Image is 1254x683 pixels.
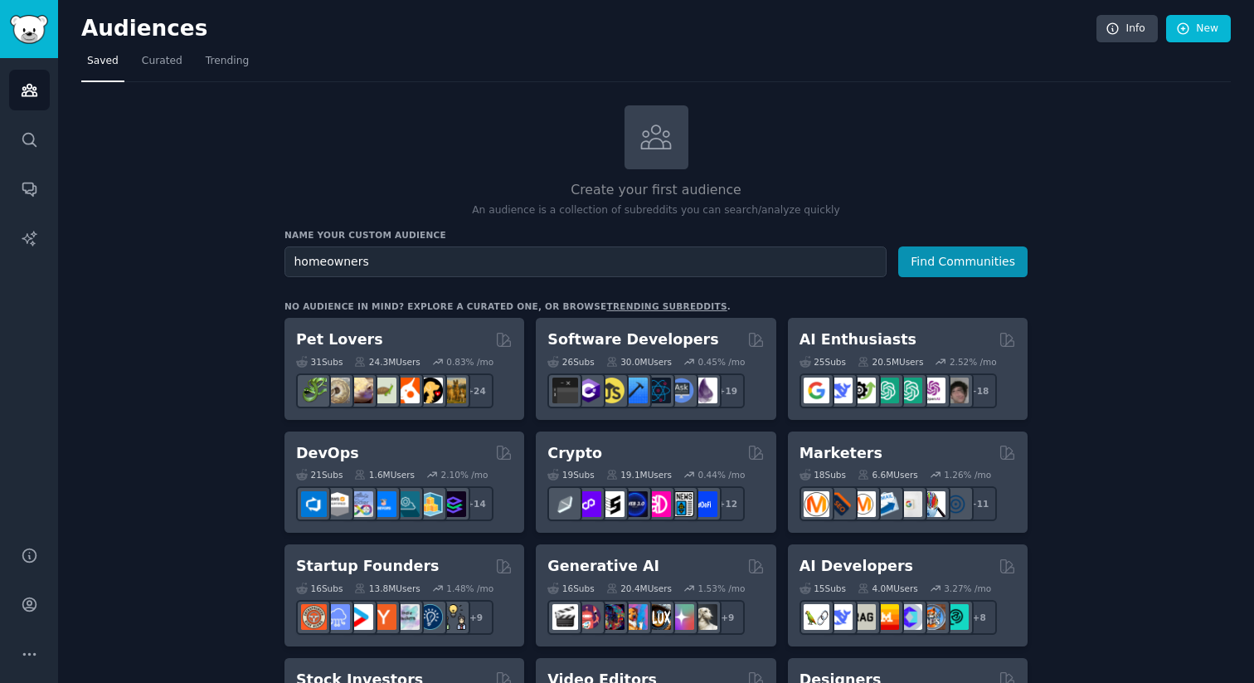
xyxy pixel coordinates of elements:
img: ballpython [324,378,350,403]
div: 21 Sub s [296,469,343,481]
span: Trending [206,54,249,69]
div: 0.45 % /mo [698,356,746,368]
div: + 19 [710,373,745,408]
img: aivideo [552,604,578,630]
img: web3 [622,491,648,517]
img: AItoolsCatalog [850,378,876,403]
img: PlatformEngineers [440,491,466,517]
input: Pick a short name, like "Digital Marketers" or "Movie-Goers" [284,246,887,277]
h2: AI Developers [800,556,913,577]
img: MarketingResearch [920,491,945,517]
img: growmybusiness [440,604,466,630]
h2: Startup Founders [296,556,439,577]
img: sdforall [622,604,648,630]
img: GoogleGeminiAI [804,378,829,403]
div: 15 Sub s [800,583,846,594]
h2: Software Developers [547,329,718,350]
div: 16 Sub s [547,583,594,594]
div: + 14 [459,486,493,521]
div: 24.3M Users [354,356,420,368]
div: 4.0M Users [858,583,918,594]
div: + 12 [710,486,745,521]
a: Trending [200,48,255,82]
img: LangChain [804,604,829,630]
div: 19 Sub s [547,469,594,481]
a: trending subreddits [606,301,727,311]
div: 1.53 % /mo [698,583,746,594]
button: Find Communities [898,246,1028,277]
img: FluxAI [645,604,671,630]
div: 3.27 % /mo [944,583,991,594]
h2: Crypto [547,443,602,464]
div: 6.6M Users [858,469,918,481]
div: 2.10 % /mo [441,469,488,481]
div: 0.44 % /mo [698,469,746,481]
div: 31 Sub s [296,356,343,368]
img: chatgpt_promptDesign [873,378,899,403]
span: Saved [87,54,119,69]
img: herpetology [301,378,327,403]
img: dalle2 [576,604,601,630]
h2: Create your first audience [284,180,1028,201]
div: 0.83 % /mo [446,356,493,368]
img: chatgpt_prompts_ [897,378,922,403]
img: AWS_Certified_Experts [324,491,350,517]
h2: Audiences [81,16,1096,42]
img: cockatiel [394,378,420,403]
a: New [1166,15,1231,43]
img: deepdream [599,604,625,630]
div: 20.4M Users [606,583,672,594]
img: defi_ [692,491,717,517]
img: OpenSourceAI [897,604,922,630]
div: 30.0M Users [606,356,672,368]
div: 19.1M Users [606,469,672,481]
img: SaaS [324,604,350,630]
img: ycombinator [371,604,396,630]
div: 1.6M Users [354,469,415,481]
div: 18 Sub s [800,469,846,481]
h3: Name your custom audience [284,229,1028,241]
a: Saved [81,48,124,82]
img: aws_cdk [417,491,443,517]
img: Docker_DevOps [348,491,373,517]
img: starryai [668,604,694,630]
img: defiblockchain [645,491,671,517]
span: Curated [142,54,182,69]
img: ArtificalIntelligence [943,378,969,403]
img: AskMarketing [850,491,876,517]
img: reactnative [645,378,671,403]
img: DevOpsLinks [371,491,396,517]
div: + 18 [962,373,997,408]
img: DeepSeek [827,604,853,630]
img: OnlineMarketing [943,491,969,517]
img: ethstaker [599,491,625,517]
img: azuredevops [301,491,327,517]
img: Rag [850,604,876,630]
img: EntrepreneurRideAlong [301,604,327,630]
img: dogbreed [440,378,466,403]
img: ethfinance [552,491,578,517]
div: + 9 [710,600,745,635]
h2: Marketers [800,443,882,464]
div: 2.52 % /mo [950,356,997,368]
div: + 8 [962,600,997,635]
img: CryptoNews [668,491,694,517]
div: No audience in mind? Explore a curated one, or browse . [284,300,731,312]
div: + 9 [459,600,493,635]
img: indiehackers [394,604,420,630]
img: 0xPolygon [576,491,601,517]
img: software [552,378,578,403]
h2: DevOps [296,443,359,464]
p: An audience is a collection of subreddits you can search/analyze quickly [284,203,1028,218]
a: Info [1096,15,1158,43]
div: 26 Sub s [547,356,594,368]
img: content_marketing [804,491,829,517]
div: 20.5M Users [858,356,923,368]
img: MistralAI [873,604,899,630]
img: bigseo [827,491,853,517]
img: elixir [692,378,717,403]
img: startup [348,604,373,630]
img: DreamBooth [692,604,717,630]
h2: AI Enthusiasts [800,329,916,350]
div: 25 Sub s [800,356,846,368]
